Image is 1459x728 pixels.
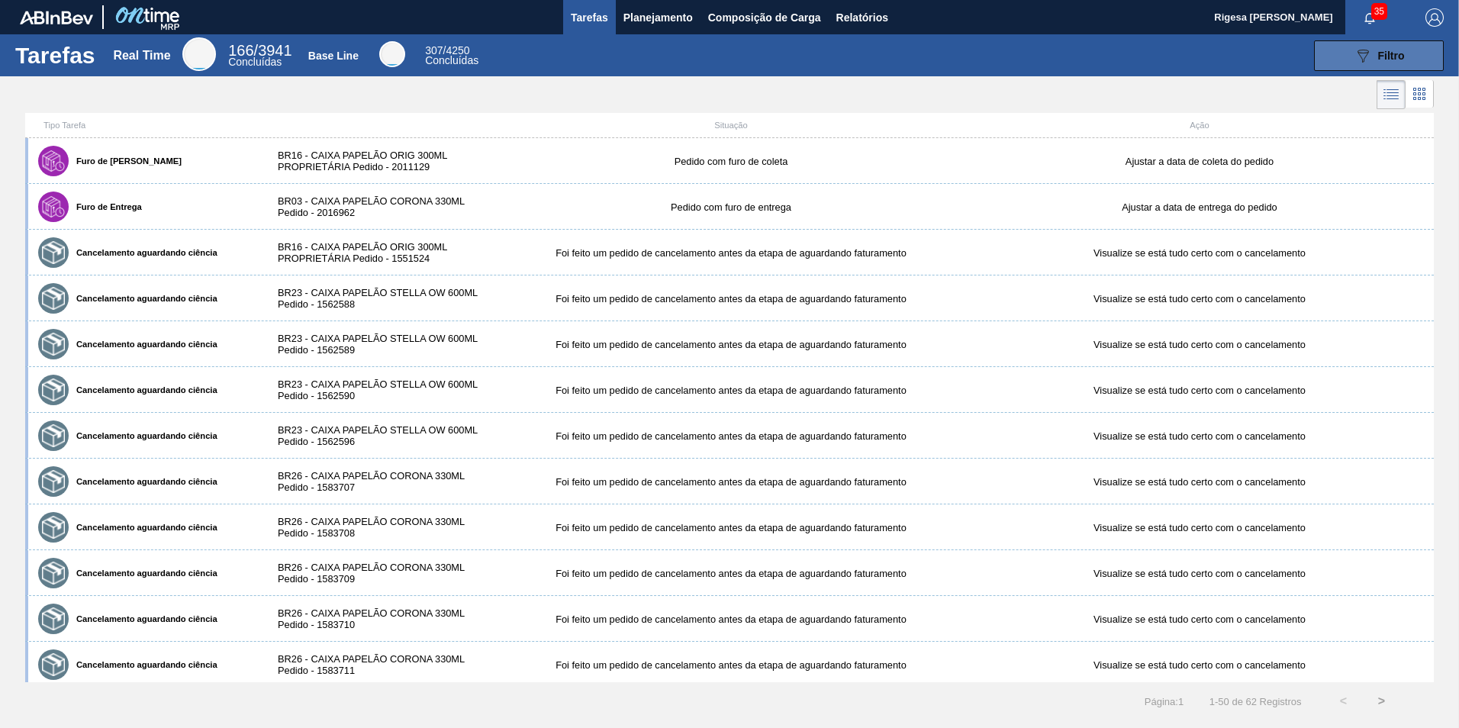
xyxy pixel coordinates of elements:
div: BR26 - CAIXA PAPELÃO CORONA 330ML Pedido - 1583707 [262,470,497,493]
div: BR16 - CAIXA PAPELÃO ORIG 300ML PROPRIETÁRIA Pedido - 1551524 [262,241,497,264]
label: Furo de [PERSON_NAME] [69,156,182,166]
div: Visão em Cards [1406,80,1434,109]
div: Visualize se está tudo certo com o cancelamento [965,293,1434,304]
label: Cancelamento aguardando ciência [69,477,217,486]
span: Página : 1 [1145,696,1184,707]
label: Cancelamento aguardando ciência [69,614,217,623]
div: Visualize se está tudo certo com o cancelamento [965,522,1434,533]
div: Ajustar a data de coleta do pedido [965,156,1434,167]
label: Cancelamento aguardando ciência [69,340,217,349]
div: BR03 - CAIXA PAPELÃO CORONA 330ML Pedido - 2016962 [262,195,497,218]
div: Base Line [379,41,405,67]
div: Foi feito um pedido de cancelamento antes da etapa de aguardando faturamento [497,247,965,259]
label: Cancelamento aguardando ciência [69,431,217,440]
label: Cancelamento aguardando ciência [69,569,217,578]
button: Notificações [1345,7,1394,28]
div: Base Line [425,46,478,66]
div: Tipo Tarefa [28,121,262,130]
span: Planejamento [623,8,693,27]
div: Ação [965,121,1434,130]
div: BR23 - CAIXA PAPELÃO STELLA OW 600ML Pedido - 1562590 [262,378,497,401]
div: Foi feito um pedido de cancelamento antes da etapa de aguardando faturamento [497,659,965,671]
div: Foi feito um pedido de cancelamento antes da etapa de aguardando faturamento [497,476,965,488]
span: Concluídas [228,56,282,68]
div: BR26 - CAIXA PAPELÃO CORONA 330ML Pedido - 1583708 [262,516,497,539]
div: Foi feito um pedido de cancelamento antes da etapa de aguardando faturamento [497,385,965,396]
div: BR26 - CAIXA PAPELÃO CORONA 330ML Pedido - 1583711 [262,653,497,676]
label: Cancelamento aguardando ciência [69,294,217,303]
div: Visualize se está tudo certo com o cancelamento [965,659,1434,671]
span: 1 - 50 de 62 Registros [1206,696,1301,707]
span: Concluídas [425,54,478,66]
span: / 4250 [425,44,469,56]
div: BR23 - CAIXA PAPELÃO STELLA OW 600ML Pedido - 1562596 [262,424,497,447]
div: Foi feito um pedido de cancelamento antes da etapa de aguardando faturamento [497,568,965,579]
div: Foi feito um pedido de cancelamento antes da etapa de aguardando faturamento [497,430,965,442]
img: Logout [1425,8,1444,27]
label: Cancelamento aguardando ciência [69,523,217,532]
div: Foi feito um pedido de cancelamento antes da etapa de aguardando faturamento [497,293,965,304]
div: BR26 - CAIXA PAPELÃO CORONA 330ML Pedido - 1583709 [262,562,497,585]
label: Cancelamento aguardando ciência [69,660,217,669]
button: Filtro [1314,40,1444,71]
label: Furo de Entrega [69,202,142,211]
div: Foi feito um pedido de cancelamento antes da etapa de aguardando faturamento [497,522,965,533]
div: Visualize se está tudo certo com o cancelamento [965,247,1434,259]
span: 166 [228,42,253,59]
div: Real Time [228,44,291,67]
span: Filtro [1378,50,1405,62]
div: Real Time [113,49,170,63]
div: BR23 - CAIXA PAPELÃO STELLA OW 600ML Pedido - 1562589 [262,333,497,356]
button: < [1325,682,1363,720]
div: Visualize se está tudo certo com o cancelamento [965,385,1434,396]
span: Composição de Carga [708,8,821,27]
span: Tarefas [571,8,608,27]
div: Ajustar a data de entrega do pedido [965,201,1434,213]
span: 35 [1371,3,1387,20]
div: Situação [497,121,965,130]
div: Real Time [182,37,216,71]
div: BR16 - CAIXA PAPELÃO ORIG 300ML PROPRIETÁRIA Pedido - 2011129 [262,150,497,172]
label: Cancelamento aguardando ciência [69,385,217,395]
h1: Tarefas [15,47,95,64]
div: Pedido com furo de coleta [497,156,965,167]
img: TNhmsLtSVTkK8tSr43FrP2fwEKptu5GPRR3wAAAABJRU5ErkJggg== [20,11,93,24]
span: 307 [425,44,443,56]
span: / 3941 [228,42,291,59]
div: Base Line [308,50,359,62]
div: Foi feito um pedido de cancelamento antes da etapa de aguardando faturamento [497,339,965,350]
div: BR26 - CAIXA PAPELÃO CORONA 330ML Pedido - 1583710 [262,607,497,630]
div: Visualize se está tudo certo com o cancelamento [965,339,1434,350]
span: Relatórios [836,8,888,27]
div: Visualize se está tudo certo com o cancelamento [965,476,1434,488]
div: Foi feito um pedido de cancelamento antes da etapa de aguardando faturamento [497,614,965,625]
div: Pedido com furo de entrega [497,201,965,213]
div: Visualize se está tudo certo com o cancelamento [965,614,1434,625]
div: Visualize se está tudo certo com o cancelamento [965,430,1434,442]
div: Visualize se está tudo certo com o cancelamento [965,568,1434,579]
div: Visão em Lista [1377,80,1406,109]
label: Cancelamento aguardando ciência [69,248,217,257]
div: BR23 - CAIXA PAPELÃO STELLA OW 600ML Pedido - 1562588 [262,287,497,310]
button: > [1363,682,1401,720]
